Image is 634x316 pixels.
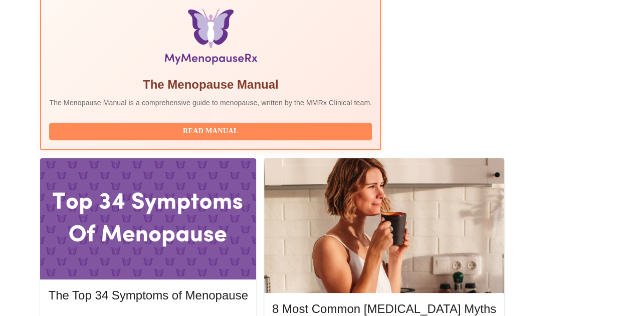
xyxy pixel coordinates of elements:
[59,125,362,138] span: Read Manual
[49,126,374,135] a: Read Manual
[101,9,321,69] img: Menopause Manual
[49,98,372,108] p: The Menopause Manual is a comprehensive guide to menopause, written by the MMRx Clinical team.
[48,287,248,303] h5: The Top 34 Symptoms of Menopause
[49,123,372,140] button: Read Manual
[49,77,372,93] h5: The Menopause Manual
